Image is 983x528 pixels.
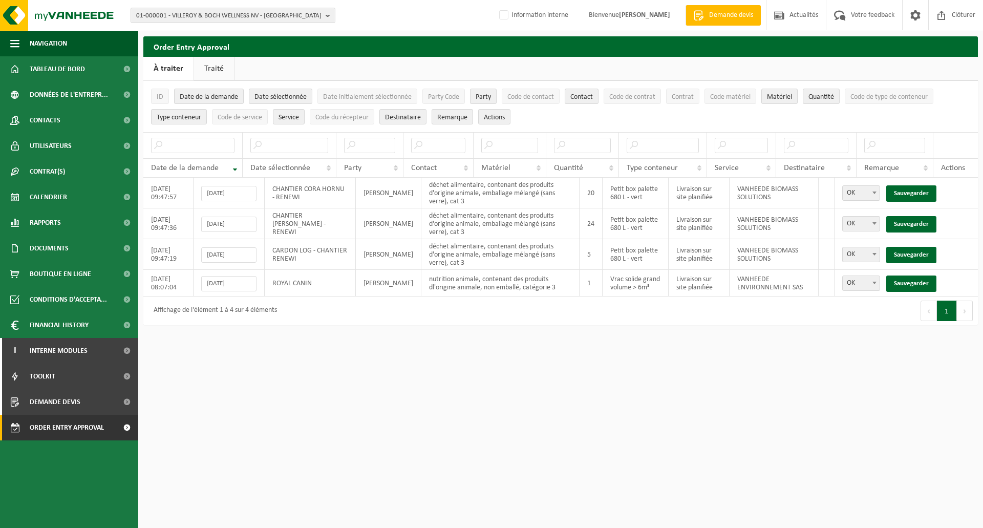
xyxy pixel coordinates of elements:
[921,301,937,321] button: Previous
[250,164,310,172] span: Date sélectionnée
[850,93,928,101] span: Code de type de conteneur
[843,186,880,200] span: OK
[30,133,72,159] span: Utilisateurs
[609,93,655,101] span: Code de contrat
[194,57,234,80] a: Traité
[580,178,603,208] td: 20
[554,164,583,172] span: Quantité
[143,36,978,56] h2: Order Entry Approval
[672,93,694,101] span: Contrat
[265,208,356,239] td: CHANTIER [PERSON_NAME] - RENEWI
[627,164,678,172] span: Type conteneur
[310,109,374,124] button: Code du récepteurCode du récepteur: Activate to sort
[30,389,80,415] span: Demande devis
[148,302,277,320] div: Affichage de l'élément 1 à 4 sur 4 éléments
[356,239,421,270] td: [PERSON_NAME]
[484,114,505,121] span: Actions
[315,114,369,121] span: Code du récepteur
[30,338,88,364] span: Interne modules
[730,208,818,239] td: VANHEEDE BIOMASS SOLUTIONS
[710,93,751,101] span: Code matériel
[254,93,307,101] span: Date sélectionnée
[937,301,957,321] button: 1
[603,208,669,239] td: Petit box palette 680 L - vert
[761,89,798,104] button: MatérielMatériel: Activate to sort
[669,270,730,297] td: Livraison sur site planifiée
[842,185,880,201] span: OK
[30,415,104,440] span: Order entry approval
[265,178,356,208] td: CHANTIER CORA HORNU - RENEWI
[730,270,818,297] td: VANHEEDE ENVIRONNEMENT SAS
[30,56,85,82] span: Tableau de bord
[212,109,268,124] button: Code de serviceCode de service: Activate to sort
[180,93,238,101] span: Date de la demande
[411,164,437,172] span: Contact
[249,89,312,104] button: Date sélectionnéeDate sélectionnée: Activate to sort
[265,270,356,297] td: ROYAL CANIN
[808,93,834,101] span: Quantité
[379,109,426,124] button: DestinataireDestinataire : Activate to sort
[886,185,936,202] a: Sauvegarder
[30,287,107,312] span: Conditions d'accepta...
[941,164,965,172] span: Actions
[273,109,305,124] button: ServiceService: Activate to sort
[174,89,244,104] button: Date de la demandeDate de la demande: Activate to remove sorting
[356,178,421,208] td: [PERSON_NAME]
[478,109,510,124] button: Actions
[437,114,467,121] span: Remarque
[30,364,55,389] span: Toolkit
[30,184,67,210] span: Calendrier
[842,247,880,262] span: OK
[565,89,599,104] button: ContactContact: Activate to sort
[580,270,603,297] td: 1
[803,89,840,104] button: QuantitéQuantité: Activate to sort
[30,159,65,184] span: Contrat(s)
[432,109,473,124] button: RemarqueRemarque: Activate to sort
[30,261,91,287] span: Boutique en ligne
[886,247,936,263] a: Sauvegarder
[344,164,361,172] span: Party
[603,239,669,270] td: Petit box palette 680 L - vert
[143,57,194,80] a: À traiter
[143,178,194,208] td: [DATE] 09:47:57
[864,164,899,172] span: Remarque
[30,236,69,261] span: Documents
[704,89,756,104] button: Code matérielCode matériel: Activate to sort
[886,216,936,233] a: Sauvegarder
[666,89,699,104] button: ContratContrat: Activate to sort
[502,89,560,104] button: Code de contactCode de contact: Activate to sort
[385,114,421,121] span: Destinataire
[470,89,497,104] button: PartyParty: Activate to sort
[131,8,335,23] button: 01-000001 - VILLEROY & BOCH WELLNESS NV - [GEOGRAPHIC_DATA]
[356,270,421,297] td: [PERSON_NAME]
[356,208,421,239] td: [PERSON_NAME]
[10,338,19,364] span: I
[686,5,761,26] a: Demande devis
[481,164,510,172] span: Matériel
[767,93,792,101] span: Matériel
[421,208,580,239] td: déchet alimentaire, contenant des produits d'origine animale, emballage mélangé (sans verre), cat 3
[843,217,880,231] span: OK
[669,239,730,270] td: Livraison sur site planifiée
[30,210,61,236] span: Rapports
[421,178,580,208] td: déchet alimentaire, contenant des produits d'origine animale, emballage mélangé (sans verre), cat 3
[603,178,669,208] td: Petit box palette 680 L - vert
[151,89,169,104] button: IDID: Activate to sort
[669,178,730,208] td: Livraison sur site planifiée
[421,270,580,297] td: nutrition animale, contenant des produits dl'origine animale, non emballé, catégorie 3
[669,208,730,239] td: Livraison sur site planifiée
[30,31,67,56] span: Navigation
[30,108,60,133] span: Contacts
[842,276,880,291] span: OK
[957,301,973,321] button: Next
[842,216,880,231] span: OK
[317,89,417,104] button: Date initialement sélectionnéeDate initialement sélectionnée: Activate to sort
[136,8,322,24] span: 01-000001 - VILLEROY & BOCH WELLNESS NV - [GEOGRAPHIC_DATA]
[707,10,756,20] span: Demande devis
[143,270,194,297] td: [DATE] 08:07:04
[422,89,465,104] button: Party CodeParty Code: Activate to sort
[580,208,603,239] td: 24
[843,247,880,262] span: OK
[30,312,89,338] span: Financial History
[279,114,299,121] span: Service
